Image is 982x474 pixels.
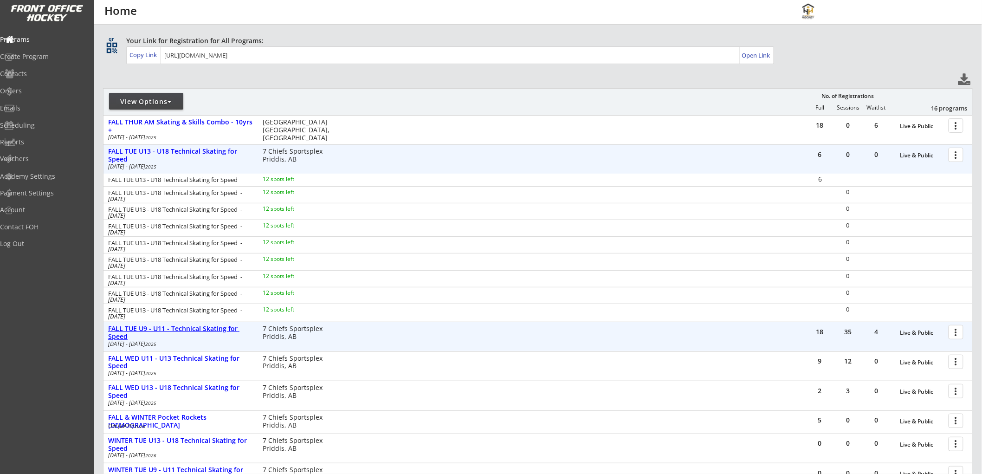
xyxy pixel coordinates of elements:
div: 0 [834,256,862,262]
div: 12 spots left [263,273,323,279]
div: 0 [834,206,862,212]
div: 0 [834,122,862,129]
div: View Options [109,97,183,106]
em: [DATE] [108,295,125,304]
em: [DATE] [108,211,125,220]
div: FALL TUE U13 - U18 Technical Skating for Speed - [108,223,250,235]
div: 0 [834,273,862,279]
div: No. of Registrations [819,93,877,99]
div: Live & Public [900,152,944,159]
div: 7 Chiefs Sportsplex Priddis, AB [263,437,336,453]
em: 2025 [145,134,156,141]
div: Open Link [742,52,771,59]
div: 12 spots left [263,223,323,228]
div: 7 Chiefs Sportsplex Priddis, AB [263,325,336,341]
div: Sessions [834,104,862,111]
button: more_vert [949,148,963,162]
em: [DATE] [108,312,125,320]
div: [GEOGRAPHIC_DATA] [GEOGRAPHIC_DATA], [GEOGRAPHIC_DATA] [263,118,336,142]
div: FALL TUE U13 - U18 Technical Skating for Speed - [108,307,250,319]
div: FALL TUE U13 - U18 Technical Skating for Speed [108,177,250,183]
div: 6 [863,122,891,129]
div: 9 [806,358,834,364]
div: Live & Public [900,442,944,448]
div: 12 spots left [263,256,323,262]
em: [DATE] [108,261,125,270]
div: 3 [834,388,862,394]
div: 5 [806,417,834,423]
div: Oct [DATE] [108,423,250,429]
div: FALL TUE U13 - U18 Technical Skating for Speed - [108,190,250,202]
div: FALL TUE U13 - U18 Technical Skating for Speed [108,148,253,163]
div: Live & Public [900,389,944,395]
button: more_vert [949,437,963,451]
div: [DATE] - [DATE] [108,453,250,458]
div: [DATE] - [DATE] [108,400,250,406]
button: qr_code [105,41,119,55]
div: 0 [834,440,862,447]
div: 18 [806,122,834,129]
button: more_vert [949,118,963,133]
div: Waitlist [862,104,890,111]
div: FALL WED U11 - U13 Technical Skating for Speed [108,355,253,370]
div: 18 [806,329,834,335]
div: FALL & WINTER Pocket Rockets [DEMOGRAPHIC_DATA] [108,414,253,429]
em: [DATE] [108,195,125,203]
div: FALL TUE U13 - U18 Technical Skating for Speed - [108,207,250,219]
div: Copy Link [129,51,159,59]
em: [DATE] [108,228,125,236]
div: FALL TUE U13 - U18 Technical Skating for Speed - [108,240,250,252]
div: 0 [863,151,891,158]
em: 2025 [145,370,156,377]
div: [DATE] - [DATE] [108,135,250,140]
div: Full [806,104,834,111]
div: 0 [834,417,862,423]
div: 12 spots left [263,240,323,245]
div: 6 [806,151,834,158]
div: FALL TUE U13 - U18 Technical Skating for Speed - [108,257,250,269]
div: [DATE] - [DATE] [108,164,250,169]
div: 12 spots left [263,206,323,212]
div: 7 Chiefs Sportsplex Priddis, AB [263,414,336,429]
div: 0 [834,306,862,312]
div: FALL TUE U13 - U18 Technical Skating for Speed - [108,291,250,303]
div: 6 [807,176,834,182]
button: more_vert [949,384,963,398]
div: 0 [834,290,862,296]
div: [DATE] - [DATE] [108,341,250,347]
div: 2 [806,388,834,394]
div: Live & Public [900,123,944,130]
div: 7 Chiefs Sportsplex Priddis, AB [263,355,336,370]
div: 0 [863,358,891,364]
button: more_vert [949,325,963,339]
div: 12 spots left [263,290,323,296]
button: more_vert [949,355,963,369]
em: 2025 [145,341,156,347]
div: 12 spots left [263,189,323,195]
div: qr [106,36,117,42]
div: FALL TUE U9 - U11 - Technical Skating for Speed [108,325,253,341]
div: 0 [863,440,891,447]
div: 0 [834,151,862,158]
div: WINTER TUE U13 - U18 Technical Skating for Speed [108,437,253,453]
div: 16 programs [919,104,968,112]
div: Live & Public [900,418,944,425]
div: 0 [834,189,862,195]
em: [DATE] [108,279,125,287]
div: 0 [863,417,891,423]
div: Your Link for Registration for All Programs: [126,36,944,45]
em: 2025 [145,400,156,406]
div: Live & Public [900,330,944,336]
em: [DATE] [108,245,125,253]
em: 2026 [145,452,156,459]
div: 35 [834,329,862,335]
div: 7 Chiefs Sportsplex Priddis, AB [263,384,336,400]
div: 7 Chiefs Sportsplex Priddis, AB [263,148,336,163]
div: 12 spots left [263,307,323,312]
div: FALL THUR AM Skating & Skills Combo - 10yrs + [108,118,253,134]
div: 0 [863,388,891,394]
div: 12 spots left [263,176,323,182]
em: 2025 [145,163,156,170]
div: [DATE] - [DATE] [108,370,250,376]
div: 0 [834,222,862,228]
